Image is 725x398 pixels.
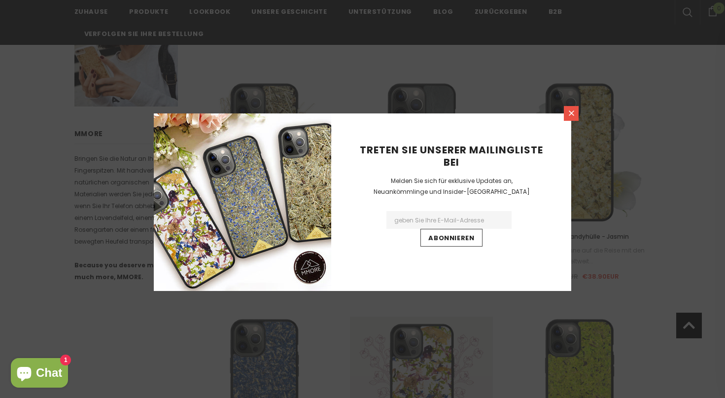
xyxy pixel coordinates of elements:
input: Email Address [386,211,512,229]
input: Abonnieren [420,229,483,247]
inbox-online-store-chat: Onlineshop-Chat von Shopify [8,358,71,390]
a: Schließen [564,106,579,121]
span: Treten Sie unserer Mailingliste bei [360,143,543,169]
span: Melden Sie sich für exklusive Updates an, Neuankömmlinge und Insider-[GEOGRAPHIC_DATA] [374,177,530,196]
